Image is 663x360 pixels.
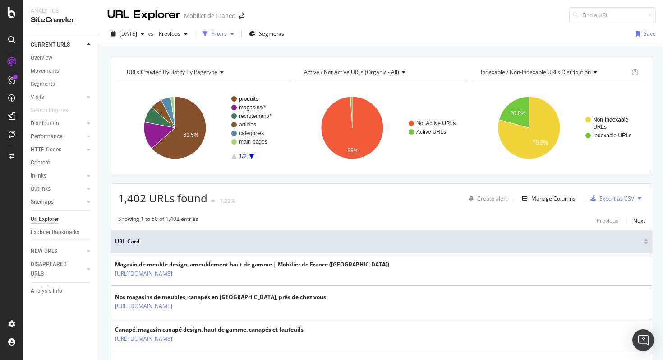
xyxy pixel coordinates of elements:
div: Canapé, magasin canapé design, haut de gamme, canapés et fauteuils [115,326,304,334]
div: Movements [31,66,59,76]
div: Analytics [31,7,92,15]
div: Save [644,30,656,37]
a: [URL][DOMAIN_NAME] [115,334,172,343]
div: Search Engines [31,106,68,115]
button: Next [633,215,645,226]
a: Performance [31,132,84,141]
button: Export as CSV [587,191,634,206]
text: 79.2% [533,140,548,146]
div: Create alert [477,195,507,202]
text: categories [239,130,264,136]
span: 2025 Aug. 18th [120,30,137,37]
a: Distribution [31,119,84,128]
div: Inlinks [31,171,46,181]
span: URL Card [115,238,641,246]
img: Equal [211,200,215,202]
button: Manage Columns [519,193,576,204]
a: [URL][DOMAIN_NAME] [115,302,172,311]
div: URL Explorer [107,7,180,23]
span: Segments [259,30,284,37]
a: Analysis Info [31,286,93,296]
button: [DATE] [107,27,148,41]
div: Next [633,217,645,224]
a: Url Explorer [31,215,93,224]
div: Segments [31,79,55,89]
a: Search Engines [31,106,77,115]
a: Inlinks [31,171,84,181]
text: articles [239,122,256,128]
div: +1.22% [216,197,235,205]
text: Indexable URLs [593,132,631,139]
svg: A chart. [118,89,291,167]
div: Outlinks [31,184,51,194]
div: Overview [31,53,52,63]
div: Open Intercom Messenger [632,329,654,351]
h4: URLs Crawled By Botify By pagetype [125,65,283,79]
text: 99% [347,147,358,154]
a: Explorer Bookmarks [31,228,93,237]
span: Active / Not Active URLs (organic - all) [304,68,399,76]
span: URLs Crawled By Botify By pagetype [127,68,217,76]
a: HTTP Codes [31,145,84,154]
svg: A chart. [472,89,645,167]
div: Manage Columns [531,195,576,202]
h4: Active / Not Active URLs [302,65,460,79]
div: Visits [31,93,44,102]
div: Filters [212,30,227,37]
a: Sitemaps [31,197,84,207]
text: Not Active URLs [416,120,456,126]
div: CURRENT URLS [31,40,70,50]
div: SiteCrawler [31,15,92,25]
button: Segments [245,27,288,41]
svg: A chart. [295,89,468,167]
a: Outlinks [31,184,84,194]
a: Content [31,158,93,168]
a: CURRENT URLS [31,40,84,50]
text: Active URLs [416,129,446,135]
div: Content [31,158,50,168]
div: Mobilier de France [184,11,235,20]
div: Distribution [31,119,59,128]
a: DISAPPEARED URLS [31,260,84,279]
button: Previous [155,27,191,41]
button: Previous [597,215,618,226]
text: produits [239,96,258,102]
div: Analysis Info [31,286,62,296]
div: Previous [597,217,618,224]
div: NEW URLS [31,247,57,256]
text: Non-Indexable [593,117,628,123]
div: Showing 1 to 50 of 1,402 entries [118,215,198,226]
div: Export as CSV [599,195,634,202]
div: Url Explorer [31,215,59,224]
span: Indexable / Non-Indexable URLs distribution [481,68,591,76]
a: Overview [31,53,93,63]
a: Visits [31,93,84,102]
text: magasins/* [239,104,266,111]
div: Nos magasins de meubles, canapés en [GEOGRAPHIC_DATA], près de chez vous [115,293,326,301]
span: 1,402 URLs found [118,191,207,206]
text: main-pages [239,139,267,145]
button: Filters [199,27,238,41]
div: Sitemaps [31,197,54,207]
input: Find a URL [569,7,656,23]
div: Magasin de meuble design, ameublement haut de gamme | Mobilier de France ([GEOGRAPHIC_DATA]) [115,261,389,269]
text: 63.5% [184,132,199,138]
div: DISAPPEARED URLS [31,260,76,279]
text: recrutement/* [239,113,272,119]
a: Movements [31,66,93,76]
span: vs [148,30,155,37]
text: URLs [593,124,607,130]
text: 1/2 [239,153,247,159]
div: arrow-right-arrow-left [239,13,244,19]
button: Create alert [465,191,507,206]
div: Performance [31,132,62,141]
a: [URL][DOMAIN_NAME] [115,269,172,278]
h4: Indexable / Non-Indexable URLs Distribution [479,65,630,79]
button: Save [632,27,656,41]
a: Segments [31,79,93,89]
div: HTTP Codes [31,145,61,154]
text: 20.8% [510,110,525,117]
